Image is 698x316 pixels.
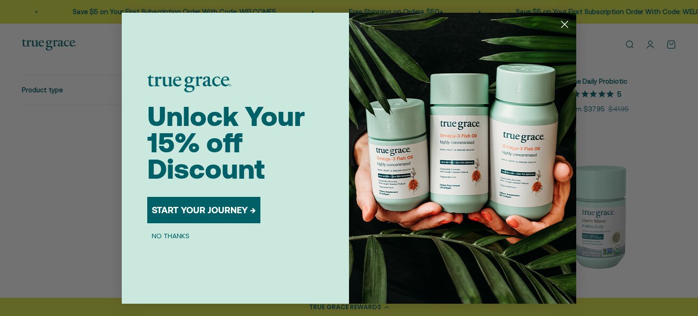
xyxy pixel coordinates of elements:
span: Unlock Your 15% off Discount [147,100,305,185]
img: 098727d5-50f8-4f9b-9554-844bb8da1403.jpeg [349,13,576,304]
button: START YOUR JOURNEY → [147,197,260,223]
img: logo placeholder [147,75,231,92]
button: NO THANKS [147,231,194,241]
button: Close dialog [557,16,573,32]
